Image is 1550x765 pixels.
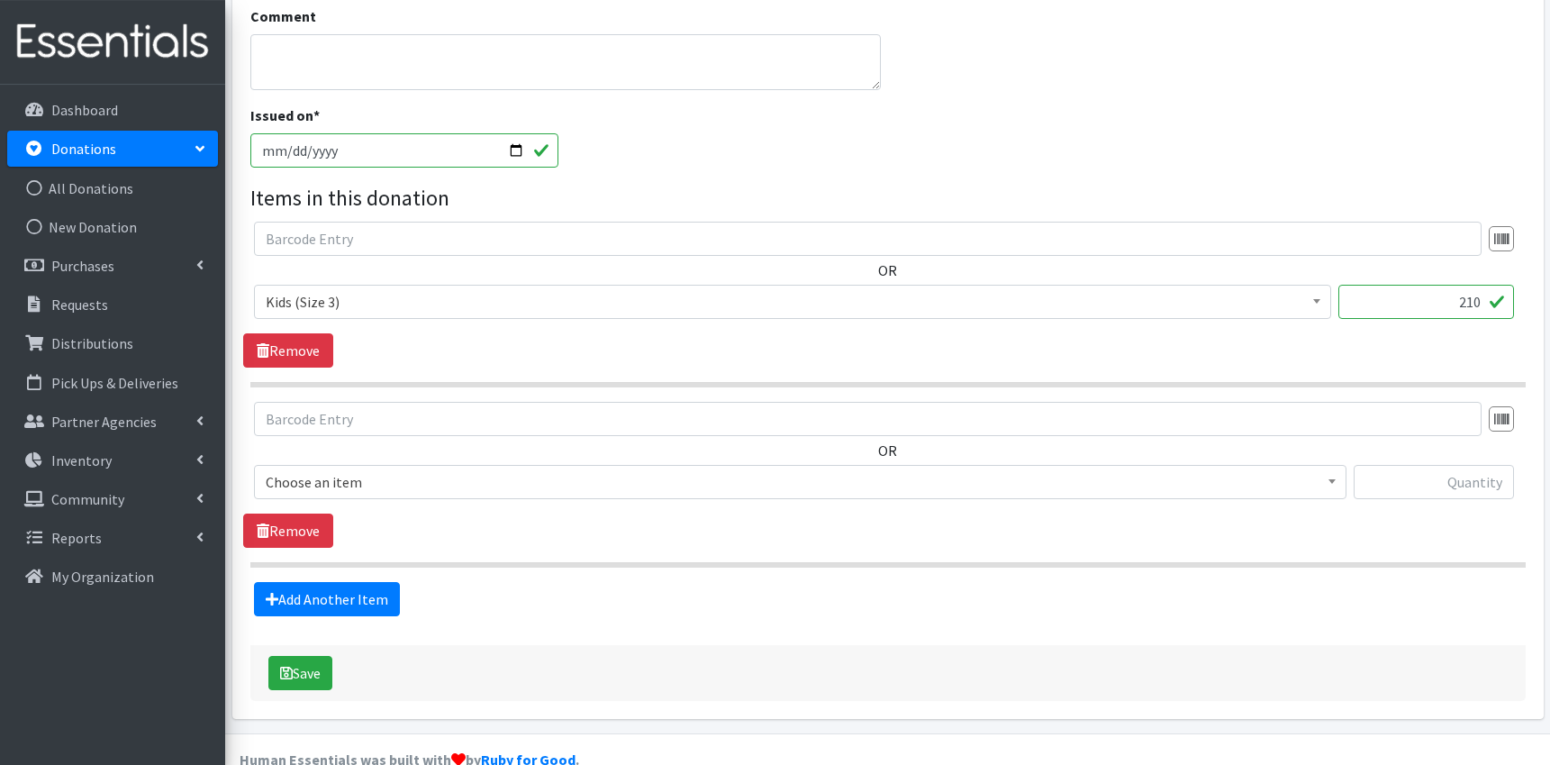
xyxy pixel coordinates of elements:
[7,442,218,478] a: Inventory
[7,92,218,128] a: Dashboard
[51,374,178,392] p: Pick Ups & Deliveries
[51,568,154,586] p: My Organization
[51,413,157,431] p: Partner Agencies
[250,105,320,126] label: Issued on
[51,101,118,119] p: Dashboard
[7,559,218,595] a: My Organization
[266,469,1335,495] span: Choose an item
[1338,285,1514,319] input: Quantity
[7,248,218,284] a: Purchases
[878,440,897,461] label: OR
[243,514,333,548] a: Remove
[878,260,897,281] label: OR
[51,334,133,352] p: Distributions
[268,656,332,690] button: Save
[51,257,114,275] p: Purchases
[254,582,400,616] a: Add Another Item
[7,12,218,72] img: HumanEssentials
[51,490,124,508] p: Community
[243,333,333,368] a: Remove
[250,182,1526,214] legend: Items in this donation
[51,529,102,547] p: Reports
[7,287,218,323] a: Requests
[313,106,320,124] abbr: required
[7,325,218,361] a: Distributions
[7,365,218,401] a: Pick Ups & Deliveries
[254,222,1482,256] input: Barcode Entry
[7,209,218,245] a: New Donation
[7,170,218,206] a: All Donations
[7,131,218,167] a: Donations
[254,285,1331,319] span: Kids (Size 3)
[7,520,218,556] a: Reports
[7,404,218,440] a: Partner Agencies
[7,481,218,517] a: Community
[51,451,112,469] p: Inventory
[254,465,1346,499] span: Choose an item
[51,296,108,314] p: Requests
[250,5,316,27] label: Comment
[51,140,116,158] p: Donations
[266,289,1319,314] span: Kids (Size 3)
[254,402,1482,436] input: Barcode Entry
[1354,465,1514,499] input: Quantity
